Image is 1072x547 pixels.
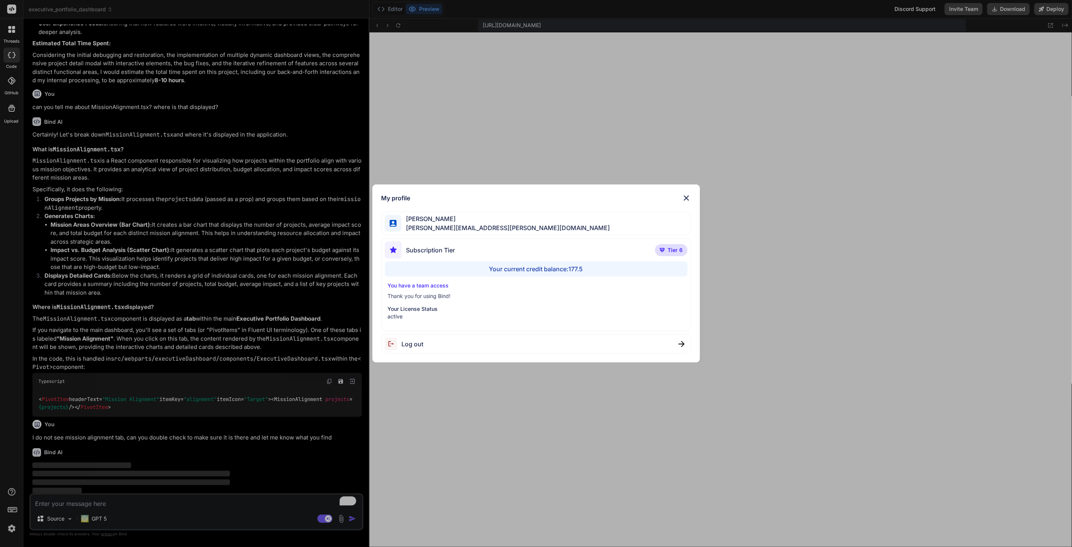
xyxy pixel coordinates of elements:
div: Your current credit balance: 177.5 [385,261,688,277]
h1: My profile [381,194,410,203]
span: [PERSON_NAME][EMAIL_ADDRESS][PERSON_NAME][DOMAIN_NAME] [401,223,610,232]
img: premium [660,248,665,252]
p: You have a team access [388,282,685,289]
img: close [678,341,685,347]
img: logout [385,338,402,350]
span: Subscription Tier [406,246,455,255]
p: active [388,313,685,320]
img: close [682,194,691,203]
p: Your License Status [388,305,685,313]
img: subscription [385,241,402,258]
p: Thank you for using Bind! [388,292,685,300]
img: profile [390,220,397,227]
span: [PERSON_NAME] [401,214,610,223]
span: Log out [402,340,424,349]
span: Tier 6 [668,246,683,254]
